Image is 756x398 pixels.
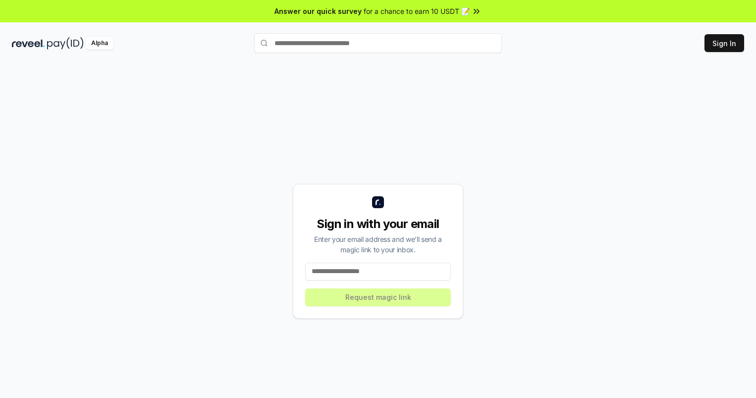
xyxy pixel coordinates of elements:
img: pay_id [47,37,84,50]
button: Sign In [704,34,744,52]
div: Alpha [86,37,113,50]
div: Sign in with your email [305,216,451,232]
img: logo_small [372,196,384,208]
div: Enter your email address and we’ll send a magic link to your inbox. [305,234,451,255]
span: for a chance to earn 10 USDT 📝 [364,6,470,16]
span: Answer our quick survey [274,6,362,16]
img: reveel_dark [12,37,45,50]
